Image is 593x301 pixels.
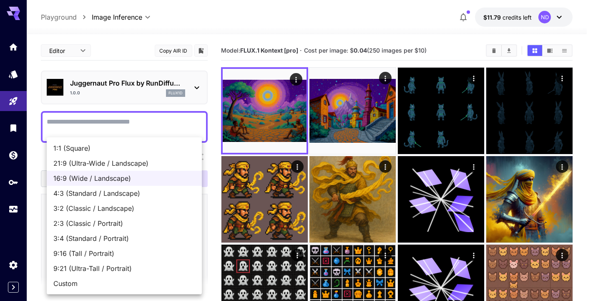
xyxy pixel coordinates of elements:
[53,188,195,198] span: 4:3 (Standard / Landscape)
[53,233,195,243] span: 3:4 (Standard / Portrait)
[53,143,195,153] span: 1:1 (Square)
[53,248,195,258] span: 9:16 (Tall / Portrait)
[53,203,195,213] span: 3:2 (Classic / Landscape)
[53,218,195,228] span: 2:3 (Classic / Portrait)
[53,158,195,168] span: 21:9 (Ultra-Wide / Landscape)
[53,263,195,273] span: 9:21 (Ultra-Tall / Portrait)
[53,278,195,288] span: Custom
[53,173,195,183] span: 16:9 (Wide / Landscape)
